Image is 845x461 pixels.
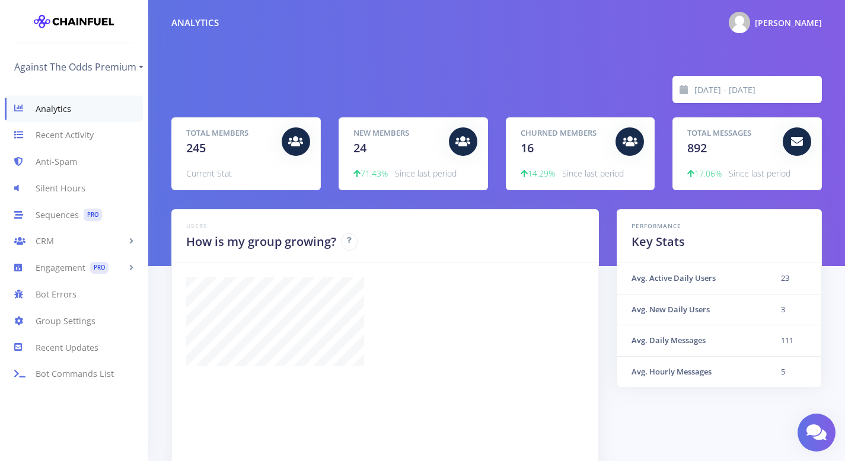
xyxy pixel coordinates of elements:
[341,233,358,251] span: The Dashboard displays only data collected after the bot was added to your group.
[729,168,790,179] span: Since last period
[617,356,767,387] th: Avg. Hourly Messages
[767,356,821,387] td: 5
[186,168,232,179] span: Current Stat
[755,17,822,28] span: [PERSON_NAME]
[521,140,534,156] span: 16
[521,168,555,179] span: 14.29%
[395,168,457,179] span: Since last period
[767,263,821,294] td: 23
[632,222,807,230] h6: Performance
[34,9,114,33] img: chainfuel-logo
[687,168,722,179] span: 17.06%
[767,325,821,357] td: 111
[14,57,144,76] a: Against The Odds Premium
[5,95,143,122] a: Analytics
[687,140,707,156] span: 892
[186,140,206,156] span: 245
[562,168,624,179] span: Since last period
[353,168,388,179] span: 71.43%
[186,222,584,230] h6: Users
[353,127,440,139] h5: New Members
[719,9,822,36] a: @ Photo [PERSON_NAME]
[353,140,366,156] span: 24
[186,233,336,251] h2: How is my group growing?
[729,12,750,33] img: @ Photo
[687,127,774,139] h5: Total Messages
[617,263,767,294] th: Avg. Active Daily Users
[617,325,767,357] th: Avg. Daily Messages
[84,209,102,221] span: PRO
[90,262,109,274] span: PRO
[186,127,273,139] h5: Total Members
[521,127,607,139] h5: Churned Members
[171,16,219,30] div: Analytics
[632,233,807,251] h2: Key Stats
[617,294,767,325] th: Avg. New Daily Users
[767,294,821,325] td: 3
